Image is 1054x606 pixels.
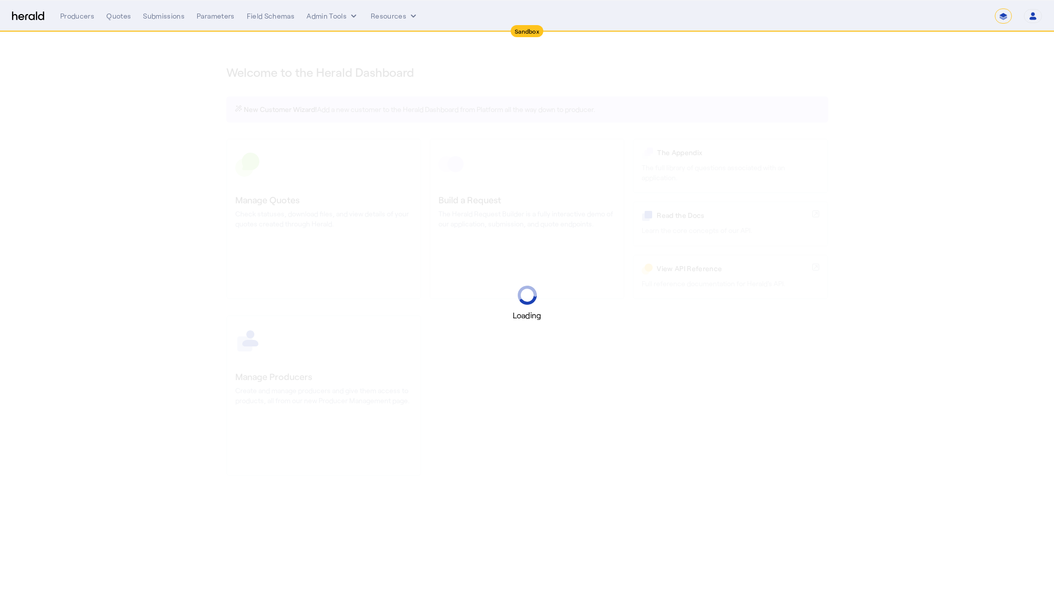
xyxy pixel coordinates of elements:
[106,11,131,21] div: Quotes
[143,11,185,21] div: Submissions
[371,11,418,21] button: Resources dropdown menu
[247,11,295,21] div: Field Schemas
[197,11,235,21] div: Parameters
[511,25,543,37] div: Sandbox
[307,11,359,21] button: internal dropdown menu
[60,11,94,21] div: Producers
[12,12,44,21] img: Herald Logo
